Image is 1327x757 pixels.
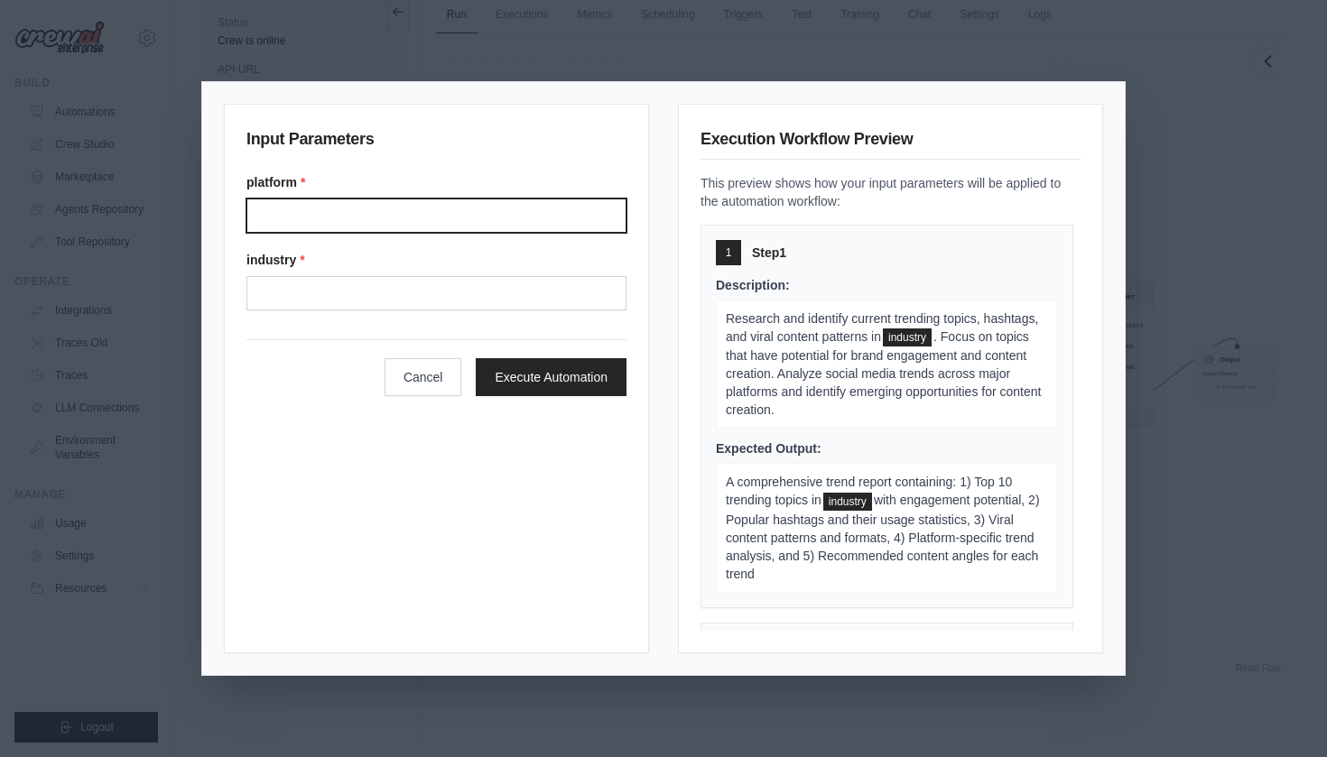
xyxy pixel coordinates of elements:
span: 1 [726,245,732,260]
button: Cancel [385,358,462,396]
span: Description: [716,278,790,292]
span: . Focus on topics that have potential for brand engagement and content creation. Analyze social m... [726,329,1041,417]
span: Step 1 [752,244,786,262]
label: platform [246,173,626,191]
span: with engagement potential, 2) Popular hashtags and their usage statistics, 3) Viral content patte... [726,493,1040,580]
span: industry [823,493,872,511]
span: industry [883,328,932,346]
h3: Execution Workflow Preview [701,126,1081,160]
span: Research and identify current trending topics, hashtags, and viral content patterns in [726,311,1038,344]
label: industry [246,251,626,269]
p: This preview shows how your input parameters will be applied to the automation workflow: [701,174,1081,210]
span: A comprehensive trend report containing: 1) Top 10 trending topics in [726,475,1012,507]
h3: Input Parameters [246,126,626,159]
span: Expected Output: [716,441,821,456]
button: Execute Automation [476,358,626,396]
